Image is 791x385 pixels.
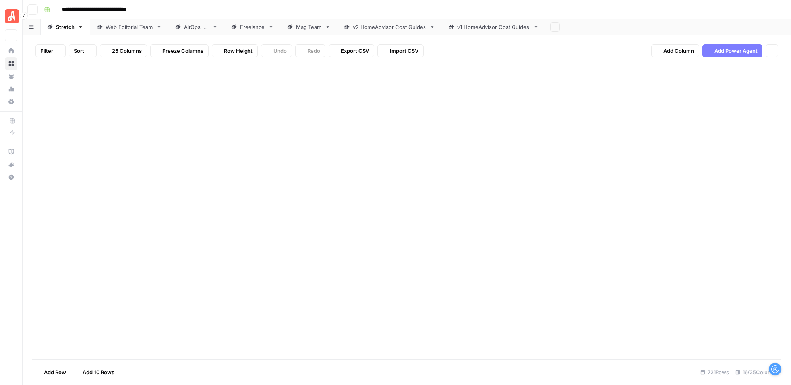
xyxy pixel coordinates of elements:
[5,145,17,158] a: AirOps Academy
[71,366,119,379] button: Add 10 Rows
[212,44,258,57] button: Row Height
[5,159,17,170] div: What's new?
[5,9,19,23] img: Angi Logo
[732,366,781,379] div: 16/25 Columns
[106,23,153,31] div: Web Editorial Team
[341,47,369,55] span: Export CSV
[35,44,66,57] button: Filter
[240,23,265,31] div: Freelance
[90,19,168,35] a: Web Editorial Team
[5,171,17,184] button: Help + Support
[32,366,71,379] button: Add Row
[5,158,17,171] button: What's new?
[100,44,147,57] button: 25 Columns
[44,368,66,376] span: Add Row
[5,95,17,108] a: Settings
[280,19,337,35] a: Mag Team
[83,368,114,376] span: Add 10 Rows
[74,47,84,55] span: Sort
[184,23,209,31] div: AirOps QA
[224,47,253,55] span: Row Height
[273,47,287,55] span: Undo
[69,44,97,57] button: Sort
[5,44,17,57] a: Home
[41,47,53,55] span: Filter
[261,44,292,57] button: Undo
[377,44,424,57] button: Import CSV
[702,44,762,57] button: Add Power Agent
[41,19,90,35] a: Stretch
[651,44,699,57] button: Add Column
[56,23,75,31] div: Stretch
[5,70,17,83] a: Your Data
[162,47,203,55] span: Freeze Columns
[224,19,280,35] a: Freelance
[5,6,17,26] button: Workspace: Angi
[296,23,322,31] div: Mag Team
[663,47,694,55] span: Add Column
[5,57,17,70] a: Browse
[390,47,418,55] span: Import CSV
[442,19,545,35] a: v1 HomeAdvisor Cost Guides
[714,47,758,55] span: Add Power Agent
[5,83,17,95] a: Usage
[150,44,209,57] button: Freeze Columns
[457,23,530,31] div: v1 HomeAdvisor Cost Guides
[308,47,320,55] span: Redo
[168,19,224,35] a: AirOps QA
[337,19,442,35] a: v2 HomeAdvisor Cost Guides
[353,23,426,31] div: v2 HomeAdvisor Cost Guides
[329,44,374,57] button: Export CSV
[112,47,142,55] span: 25 Columns
[295,44,325,57] button: Redo
[697,366,732,379] div: 721 Rows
